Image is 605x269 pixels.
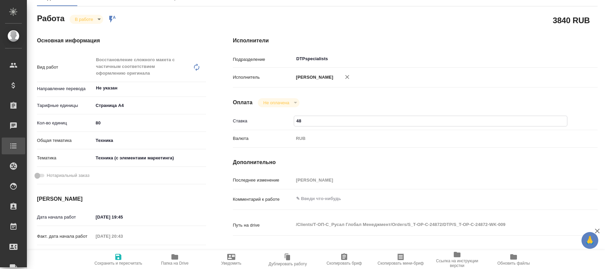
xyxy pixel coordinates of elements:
h4: Оплата [233,99,253,107]
button: Скопировать мини-бриф [372,250,429,269]
input: ✎ Введи что-нибудь [294,116,567,126]
p: Кол-во единиц [37,120,93,126]
div: Техника (с элементами маркетинга) [93,152,206,164]
input: Пустое поле [93,231,152,241]
span: Сохранить и пересчитать [94,261,142,266]
button: Удалить исполнителя [340,70,355,84]
span: Папка на Drive [161,261,189,266]
p: Валюта [233,135,294,142]
h4: [PERSON_NAME] [37,195,206,203]
p: Тематика [37,155,93,161]
h2: Работа [37,12,65,24]
div: В работе [258,98,299,107]
input: ✎ Введи что-нибудь [93,212,152,222]
h2: 3840 RUB [553,14,590,26]
button: Уведомить [203,250,259,269]
p: Вид работ [37,64,93,71]
input: ✎ Введи что-нибудь [93,118,206,128]
span: Обновить файлы [497,261,530,266]
h4: Дополнительно [233,158,598,166]
button: В работе [73,16,95,22]
button: Папка на Drive [147,250,203,269]
span: Уведомить [221,261,241,266]
input: Пустое поле [294,175,567,185]
p: Тарифные единицы [37,102,93,109]
h4: Исполнители [233,37,598,45]
p: Направление перевода [37,85,93,92]
button: Ссылка на инструкции верстки [429,250,485,269]
p: Исполнитель [233,74,294,81]
div: RUB [294,133,567,144]
button: Сохранить и пересчитать [90,250,147,269]
button: 🙏 [581,232,598,249]
span: Нотариальный заказ [47,172,89,179]
p: Подразделение [233,56,294,63]
textarea: /Clients/Т-ОП-С_Русал Глобал Менеджмент/Orders/S_T-OP-C-24872/DTP/S_T-OP-C-24872-WK-009 [294,219,567,230]
button: Open [564,58,565,60]
p: [PERSON_NAME] [294,74,333,81]
p: Ставка [233,118,294,124]
button: Скопировать бриф [316,250,372,269]
p: Комментарий к работе [233,196,294,203]
div: Техника [93,135,206,146]
p: Дата начала работ [37,214,93,221]
button: Не оплачена [261,100,291,106]
button: Дублировать работу [259,250,316,269]
button: Open [202,87,204,89]
span: Скопировать бриф [326,261,362,266]
p: Факт. дата начала работ [37,233,93,240]
span: 🙏 [584,233,596,247]
span: Скопировать мини-бриф [377,261,424,266]
p: Последнее изменение [233,177,294,184]
h4: Основная информация [37,37,206,45]
button: Обновить файлы [485,250,542,269]
p: Общая тематика [37,137,93,144]
input: ✎ Введи что-нибудь [93,249,152,259]
span: Ссылка на инструкции верстки [433,259,481,268]
div: В работе [70,15,103,24]
p: Путь на drive [233,222,294,229]
div: Страница А4 [93,100,206,111]
span: Дублировать работу [269,262,307,266]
